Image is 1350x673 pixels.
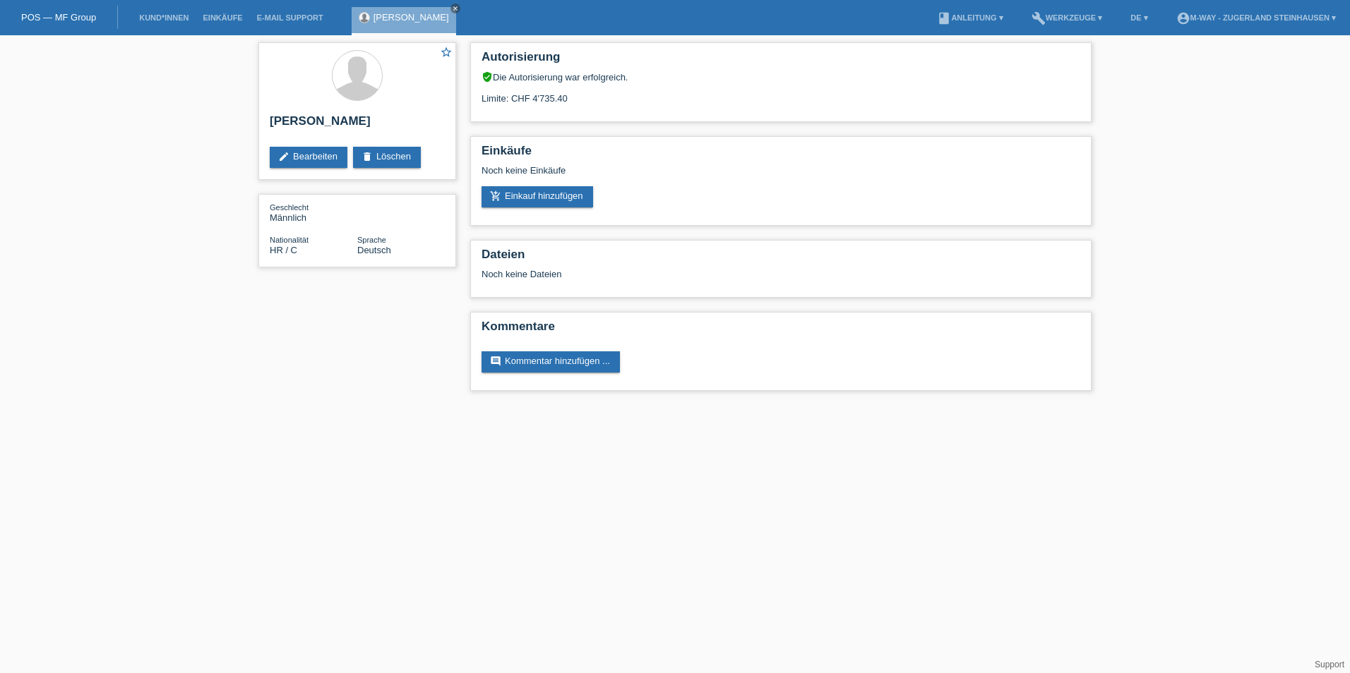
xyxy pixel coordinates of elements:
[482,248,1080,269] h2: Dateien
[270,114,445,135] h2: [PERSON_NAME]
[482,269,913,279] div: Noch keine Dateien
[482,186,593,207] a: add_shopping_cartEinkauf hinzufügen
[937,11,951,25] i: book
[278,151,289,162] i: edit
[440,46,453,61] a: star_border
[490,190,501,202] i: add_shopping_cart
[270,236,309,244] span: Nationalität
[1315,660,1344,669] a: Support
[374,12,449,23] a: [PERSON_NAME]
[490,356,501,367] i: comment
[450,4,460,13] a: close
[250,13,330,22] a: E-Mail Support
[930,13,1010,22] a: bookAnleitung ▾
[482,320,1080,341] h2: Kommentare
[270,245,297,255] span: Kroatien / C / 14.01.1991
[1123,13,1154,22] a: DE ▾
[270,147,347,168] a: editBearbeiten
[270,202,357,223] div: Männlich
[1176,11,1190,25] i: account_circle
[357,236,386,244] span: Sprache
[353,147,421,168] a: deleteLöschen
[362,151,373,162] i: delete
[196,13,249,22] a: Einkäufe
[482,71,493,83] i: verified_user
[1169,13,1343,22] a: account_circlem-way - Zugerland Steinhausen ▾
[440,46,453,59] i: star_border
[482,144,1080,165] h2: Einkäufe
[482,351,620,372] a: commentKommentar hinzufügen ...
[357,245,391,255] span: Deutsch
[482,165,1080,186] div: Noch keine Einkäufe
[132,13,196,22] a: Kund*innen
[482,50,1080,71] h2: Autorisierung
[482,83,1080,104] div: Limite: CHF 4'735.40
[452,5,459,12] i: close
[482,71,1080,83] div: Die Autorisierung war erfolgreich.
[21,12,96,23] a: POS — MF Group
[1025,13,1110,22] a: buildWerkzeuge ▾
[1032,11,1046,25] i: build
[270,203,309,212] span: Geschlecht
